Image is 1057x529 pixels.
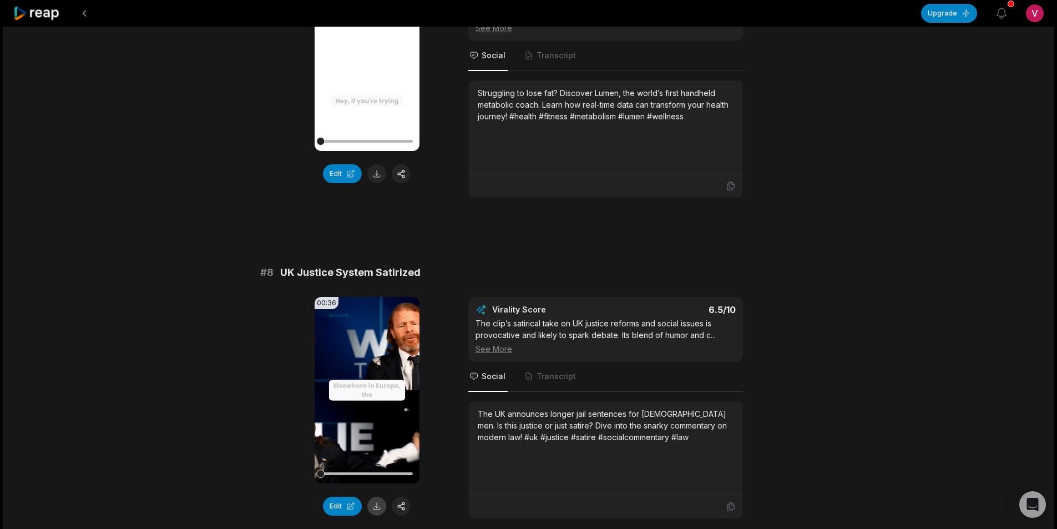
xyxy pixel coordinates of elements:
div: The clip’s satirical take on UK justice reforms and social issues is provocative and likely to sp... [476,318,736,355]
div: See More [476,22,736,34]
div: Virality Score [492,304,611,315]
div: Struggling to lose fat? Discover Lumen, the world’s first handheld metabolic coach. Learn how rea... [478,87,734,122]
button: Edit [323,164,362,183]
span: Transcript [537,371,576,382]
span: Social [482,50,505,61]
span: Social [482,371,505,382]
button: Upgrade [921,4,977,23]
span: Transcript [537,50,576,61]
button: Edit [323,497,362,516]
div: See More [476,343,736,355]
div: The UK announces longer jail sentences for [DEMOGRAPHIC_DATA] men. Is this justice or just satire... [478,408,734,443]
span: UK Justice System Satirized [280,265,421,280]
div: 6.5 /10 [616,304,736,315]
div: Open Intercom Messenger [1019,491,1046,518]
nav: Tabs [468,41,743,71]
nav: Tabs [468,362,743,392]
span: # 8 [260,265,274,280]
video: Your browser does not support mp4 format. [315,297,419,483]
